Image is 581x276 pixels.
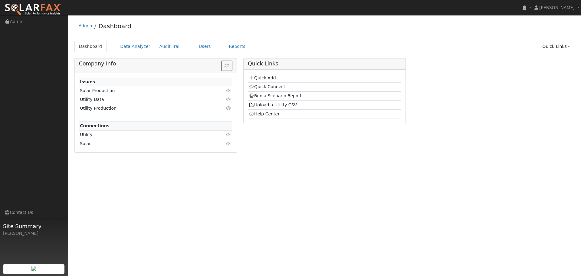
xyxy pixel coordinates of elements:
td: Solar Production [79,86,208,95]
strong: Connections [80,123,110,128]
h5: Quick Links [248,61,401,67]
td: Utility Production [79,104,208,113]
i: Click to view [226,106,231,110]
i: Click to view [226,88,231,93]
td: Utility [79,130,208,139]
div: [PERSON_NAME] [3,230,65,237]
strong: Issues [80,79,95,84]
td: Utility Data [79,95,208,104]
a: Dashboard [98,22,131,30]
a: Upload a Utility CSV [249,102,297,107]
a: Users [194,41,215,52]
i: Click to view [226,132,231,137]
i: Click to view [226,97,231,101]
h5: Company Info [79,61,232,67]
td: Solar [79,139,208,148]
a: Audit Trail [155,41,185,52]
span: Site Summary [3,222,65,230]
a: Quick Links [538,41,575,52]
a: Dashboard [74,41,107,52]
i: Click to view [226,141,231,146]
span: [PERSON_NAME] [539,5,575,10]
img: retrieve [31,266,36,271]
a: Reports [225,41,250,52]
a: Quick Connect [249,84,285,89]
a: Run a Scenario Report [249,93,302,98]
a: Admin [79,23,92,28]
a: Data Analyzer [116,41,155,52]
a: Quick Add [249,75,276,80]
a: Help Center [249,111,280,116]
img: SolarFax [5,3,61,16]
